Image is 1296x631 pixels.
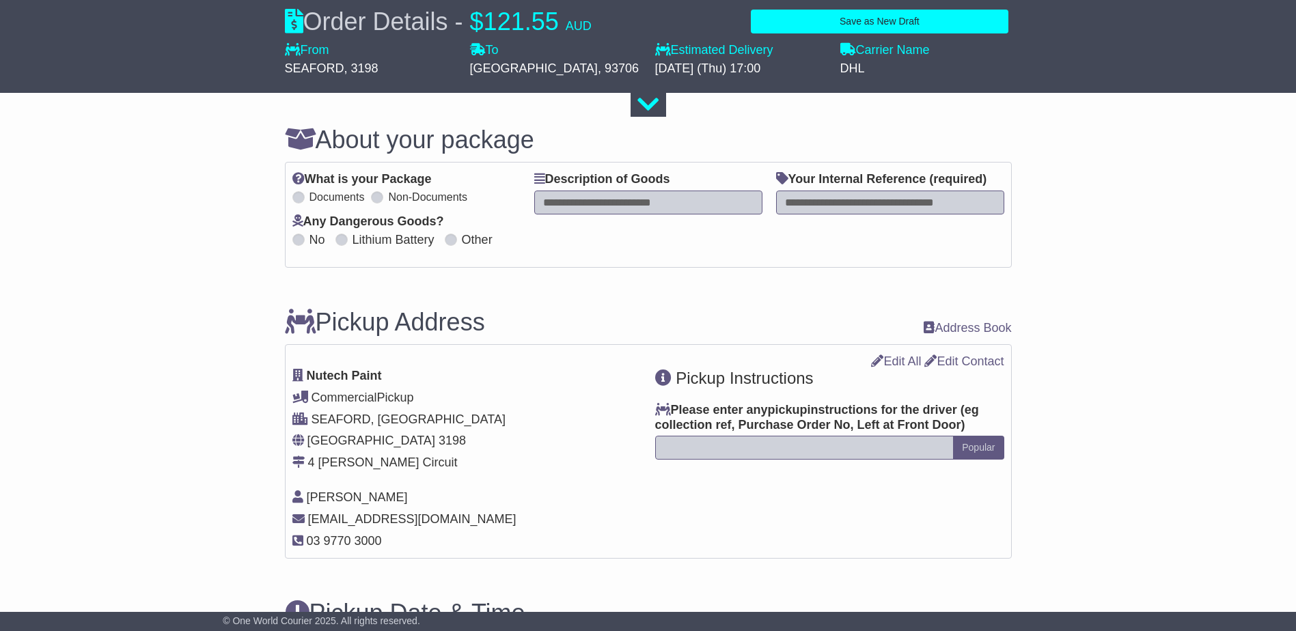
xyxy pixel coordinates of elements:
a: Address Book [924,321,1011,336]
div: 4 [PERSON_NAME] Circuit [308,455,458,471]
span: © One World Courier 2025. All rights reserved. [223,615,420,626]
span: [PERSON_NAME] [307,490,408,504]
label: Other [462,233,493,248]
a: Edit All [871,354,921,368]
label: Lithium Battery [353,233,435,248]
button: Popular [953,436,1004,460]
span: Pickup Instructions [676,369,813,387]
span: SEAFORD [285,61,344,75]
span: [GEOGRAPHIC_DATA] [307,434,435,447]
label: Please enter any instructions for the driver ( ) [655,403,1004,432]
span: , 3198 [344,61,378,75]
span: AUD [566,19,592,33]
label: What is your Package [292,172,432,187]
label: From [285,43,329,58]
span: $ [470,8,484,36]
span: eg collection ref, Purchase Order No, Left at Front Door [655,403,979,432]
div: Pickup [292,391,642,406]
span: 03 9770 3000 [307,534,382,548]
span: pickup [768,403,808,417]
label: Carrier Name [840,43,930,58]
span: [GEOGRAPHIC_DATA] [470,61,598,75]
label: Description of Goods [534,172,670,187]
div: [DATE] (Thu) 17:00 [655,61,827,76]
label: Any Dangerous Goods? [292,214,444,229]
h3: Pickup Address [285,309,485,336]
label: Non-Documents [388,191,467,204]
label: Estimated Delivery [655,43,827,58]
span: , 93706 [598,61,639,75]
label: Documents [309,191,365,204]
span: 3198 [439,434,466,447]
span: [EMAIL_ADDRESS][DOMAIN_NAME] [308,512,516,526]
div: Order Details - [285,7,592,36]
button: Save as New Draft [751,10,1008,33]
label: To [470,43,499,58]
span: Commercial [312,391,377,404]
span: SEAFORD, [GEOGRAPHIC_DATA] [312,412,506,426]
h3: About your package [285,126,1012,154]
span: Nutech Paint [307,369,382,382]
span: 121.55 [484,8,559,36]
div: DHL [840,61,1012,76]
h3: Pickup Date & Time [285,600,1012,627]
a: Edit Contact [924,354,1004,368]
label: No [309,233,325,248]
label: Your Internal Reference (required) [776,172,987,187]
